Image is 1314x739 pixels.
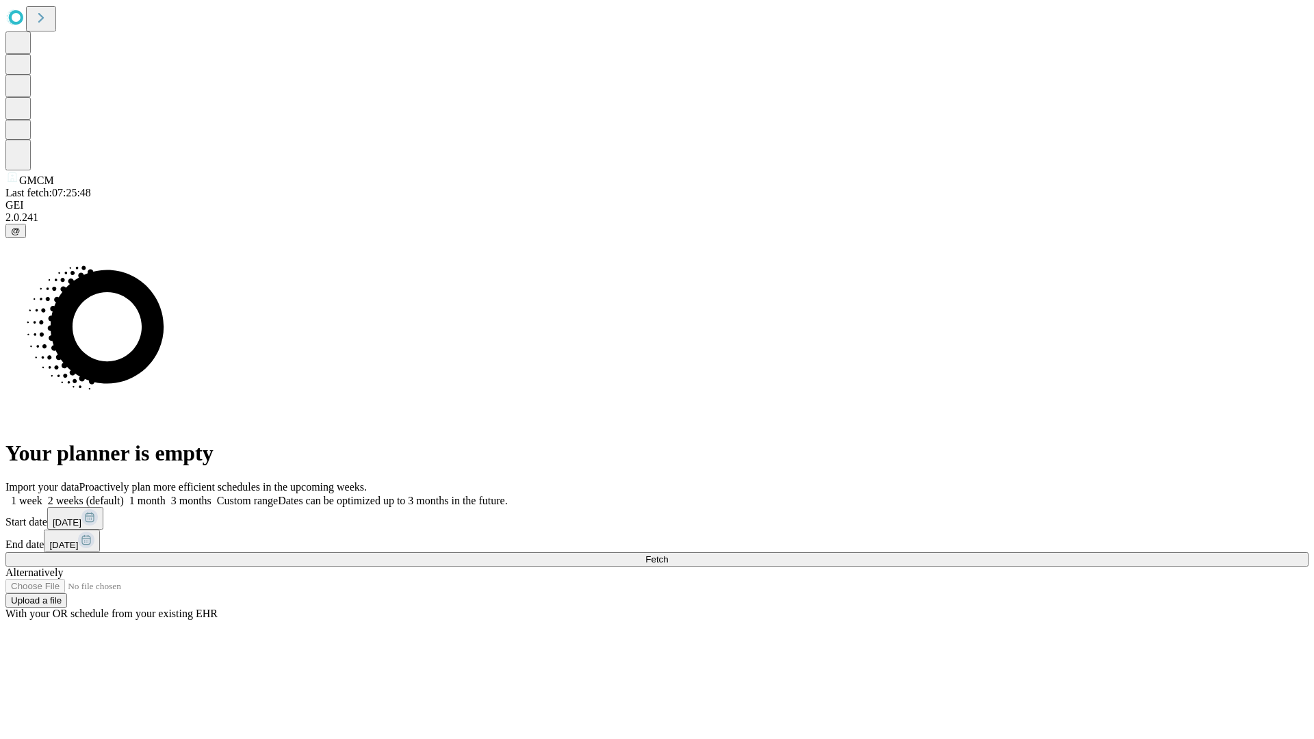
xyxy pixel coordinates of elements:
[5,441,1309,466] h1: Your planner is empty
[171,495,211,506] span: 3 months
[44,530,100,552] button: [DATE]
[5,552,1309,567] button: Fetch
[5,481,79,493] span: Import your data
[79,481,367,493] span: Proactively plan more efficient schedules in the upcoming weeks.
[11,226,21,236] span: @
[5,567,63,578] span: Alternatively
[278,495,507,506] span: Dates can be optimized up to 3 months in the future.
[53,517,81,528] span: [DATE]
[11,495,42,506] span: 1 week
[5,199,1309,211] div: GEI
[5,608,218,619] span: With your OR schedule from your existing EHR
[5,593,67,608] button: Upload a file
[5,187,91,198] span: Last fetch: 07:25:48
[5,211,1309,224] div: 2.0.241
[217,495,278,506] span: Custom range
[19,174,54,186] span: GMCM
[49,540,78,550] span: [DATE]
[47,507,103,530] button: [DATE]
[645,554,668,565] span: Fetch
[129,495,166,506] span: 1 month
[48,495,124,506] span: 2 weeks (default)
[5,530,1309,552] div: End date
[5,224,26,238] button: @
[5,507,1309,530] div: Start date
